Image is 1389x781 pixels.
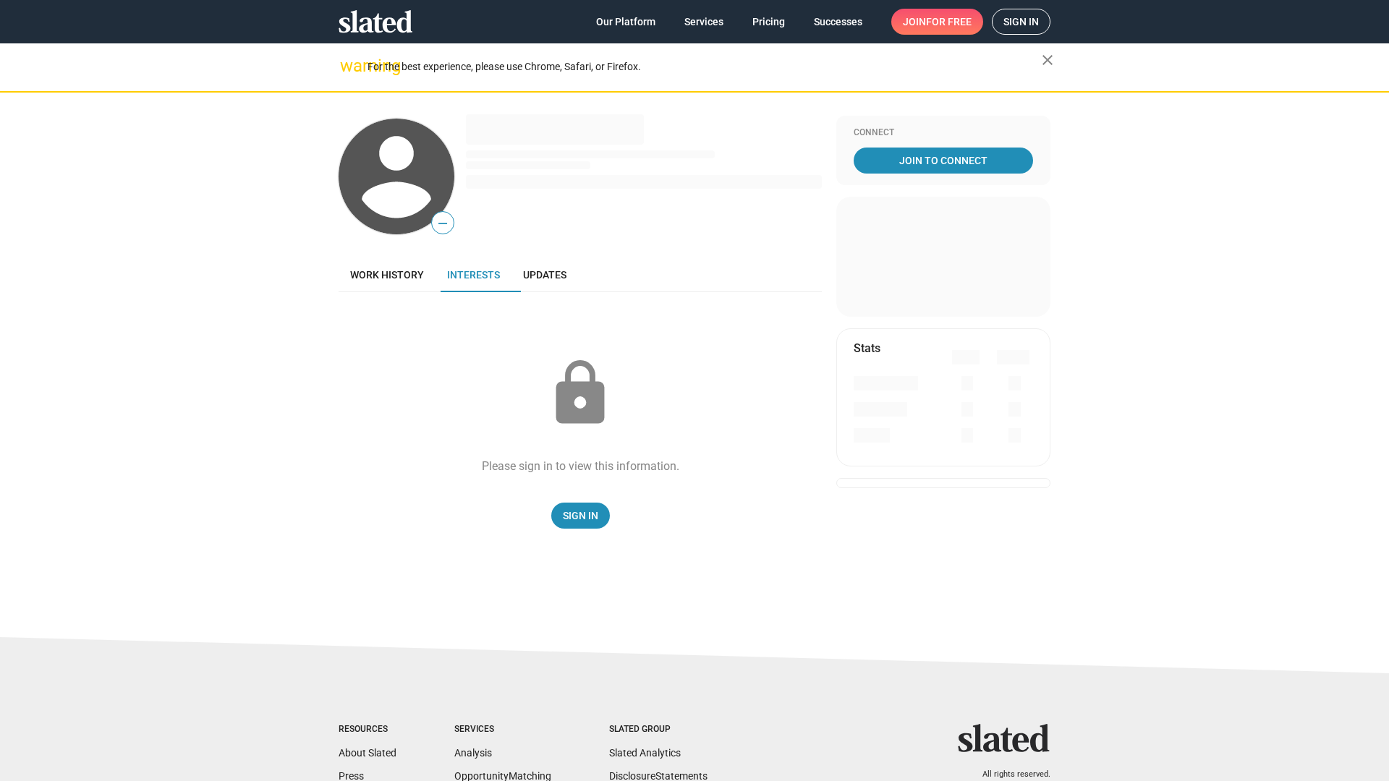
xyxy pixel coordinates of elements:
[854,148,1033,174] a: Join To Connect
[339,257,436,292] a: Work history
[741,9,797,35] a: Pricing
[339,724,396,735] div: Resources
[609,724,708,735] div: Slated Group
[926,9,972,35] span: for free
[585,9,667,35] a: Our Platform
[523,269,566,281] span: Updates
[482,458,679,474] div: Please sign in to view this information.
[551,503,610,529] a: Sign In
[447,269,500,281] span: Interests
[432,214,454,233] span: —
[673,9,735,35] a: Services
[802,9,874,35] a: Successes
[752,9,785,35] span: Pricing
[454,747,492,759] a: Analysis
[609,747,681,759] a: Slated Analytics
[368,57,1042,77] div: For the best experience, please use Chrome, Safari, or Firefox.
[684,9,723,35] span: Services
[1039,51,1056,69] mat-icon: close
[544,357,616,430] mat-icon: lock
[903,9,972,35] span: Join
[992,9,1050,35] a: Sign in
[511,257,578,292] a: Updates
[814,9,862,35] span: Successes
[1003,9,1039,34] span: Sign in
[854,127,1033,139] div: Connect
[891,9,983,35] a: Joinfor free
[596,9,655,35] span: Our Platform
[340,57,357,74] mat-icon: warning
[454,724,551,735] div: Services
[350,269,424,281] span: Work history
[563,503,598,529] span: Sign In
[857,148,1030,174] span: Join To Connect
[854,341,880,356] mat-card-title: Stats
[436,257,511,292] a: Interests
[339,747,396,759] a: About Slated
